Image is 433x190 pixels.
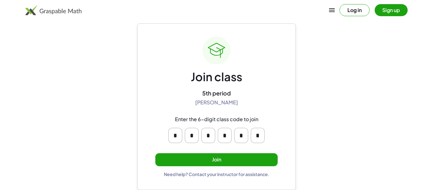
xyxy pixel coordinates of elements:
div: 5th period [202,89,231,97]
button: Log in [339,4,370,16]
div: [PERSON_NAME] [195,99,238,106]
div: Join class [191,69,242,84]
div: Enter the 6-digit class code to join [175,116,258,123]
div: Need help? Contact your instructor for assistance. [164,171,269,177]
input: Please enter OTP character 5 [234,128,248,143]
input: Please enter OTP character 6 [251,128,265,143]
input: Please enter OTP character 4 [218,128,232,143]
input: Please enter OTP character 1 [168,128,182,143]
input: Please enter OTP character 2 [185,128,199,143]
button: Sign up [375,4,408,16]
input: Please enter OTP character 3 [201,128,215,143]
button: Join [155,153,278,166]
